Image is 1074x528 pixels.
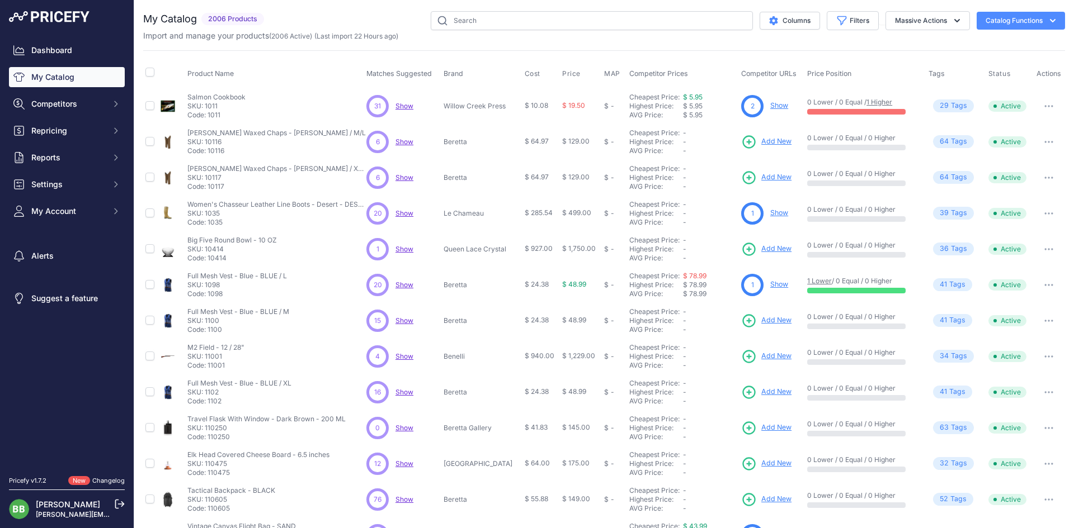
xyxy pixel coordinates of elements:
[988,315,1026,326] span: Active
[395,245,413,253] span: Show
[314,32,398,40] span: (Last import 22 Hours ago)
[187,424,346,432] p: SKU: 110250
[187,415,346,424] p: Travel Flask With Window - Dark Brown - 200 ML
[187,102,246,111] p: SKU: 1011
[525,69,540,78] span: Cost
[143,11,197,27] h2: My Catalog
[741,492,792,507] a: Add New
[933,278,972,291] span: Tag
[187,379,291,388] p: Full Mesh Vest - Blue - BLUE / XL
[395,209,413,217] span: Show
[187,111,246,120] p: Code: 1011
[395,424,413,432] a: Show
[31,98,105,110] span: Competitors
[629,450,680,459] a: Cheapest Price:
[604,245,609,254] div: $
[807,134,917,142] p: 0 Lower / 0 Equal / 0 Higher
[963,208,967,218] span: s
[187,93,246,102] p: Salmon Cookbook
[683,289,737,298] div: $ 78.99
[807,277,917,286] p: / 0 Equal / 0 Higher
[604,424,609,432] div: $
[988,172,1026,183] span: Active
[933,207,974,220] span: Tag
[629,173,683,182] div: Highest Price:
[683,379,686,387] span: -
[187,325,289,334] p: Code: 1100
[395,495,413,503] a: Show
[525,387,549,396] span: $ 24.38
[683,325,686,334] span: -
[683,200,686,208] span: -
[761,494,792,505] span: Add New
[201,13,264,26] span: 2006 Products
[761,315,792,326] span: Add New
[609,209,614,218] div: -
[807,169,917,178] p: 0 Lower / 0 Equal / 0 Higher
[741,313,792,329] a: Add New
[683,93,703,101] a: $ 5.95
[963,172,967,183] span: s
[751,101,755,111] span: 2
[940,244,949,254] span: 36
[525,316,549,324] span: $ 24.38
[9,288,125,308] a: Suggest a feature
[629,102,683,111] div: Highest Price:
[940,279,947,290] span: 41
[683,245,686,253] span: -
[683,111,737,120] div: $ 5.95
[92,477,125,484] a: Changelog
[604,280,609,289] div: $
[562,137,590,145] span: $ 129.00
[187,432,346,441] p: Code: 110250
[807,98,917,107] p: 0 Lower / 0 Equal /
[761,172,792,183] span: Add New
[187,352,244,361] p: SKU: 11001
[933,314,972,327] span: Tag
[683,209,686,217] span: -
[444,280,520,289] p: Beretta
[629,388,683,397] div: Highest Price:
[187,272,287,280] p: Full Mesh Vest - Blue - BLUE / L
[604,388,609,397] div: $
[683,280,706,289] span: $ 78.99
[751,280,754,290] span: 1
[395,280,413,289] a: Show
[269,32,312,40] span: ( )
[376,173,380,183] span: 6
[187,200,366,209] p: Women's Chasseur Leather Line Boots - Desert - DESERT / 6
[929,69,945,78] span: Tags
[562,69,583,78] button: Price
[761,458,792,469] span: Add New
[988,351,1026,362] span: Active
[940,422,949,433] span: 63
[629,325,683,334] div: AVG Price:
[933,421,974,434] span: Tag
[629,316,683,325] div: Highest Price:
[9,121,125,141] button: Repricing
[31,125,105,136] span: Repricing
[9,40,125,60] a: Dashboard
[395,102,413,110] a: Show
[187,388,291,397] p: SKU: 1102
[187,209,366,218] p: SKU: 1035
[444,102,520,111] p: Willow Creek Press
[395,388,413,396] a: Show
[988,279,1026,291] span: Active
[629,182,683,191] div: AVG Price:
[1037,69,1061,78] span: Actions
[9,11,89,22] img: Pricefy Logo
[604,316,609,325] div: $
[604,137,609,146] div: $
[761,136,792,147] span: Add New
[629,379,680,387] a: Cheapest Price:
[395,137,413,146] span: Show
[629,129,680,137] a: Cheapest Price:
[629,254,683,263] div: AVG Price:
[770,208,788,217] a: Show
[9,148,125,168] button: Reports
[374,101,381,111] span: 31
[187,343,244,352] p: M2 Field - 12 / 28"
[988,136,1026,148] span: Active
